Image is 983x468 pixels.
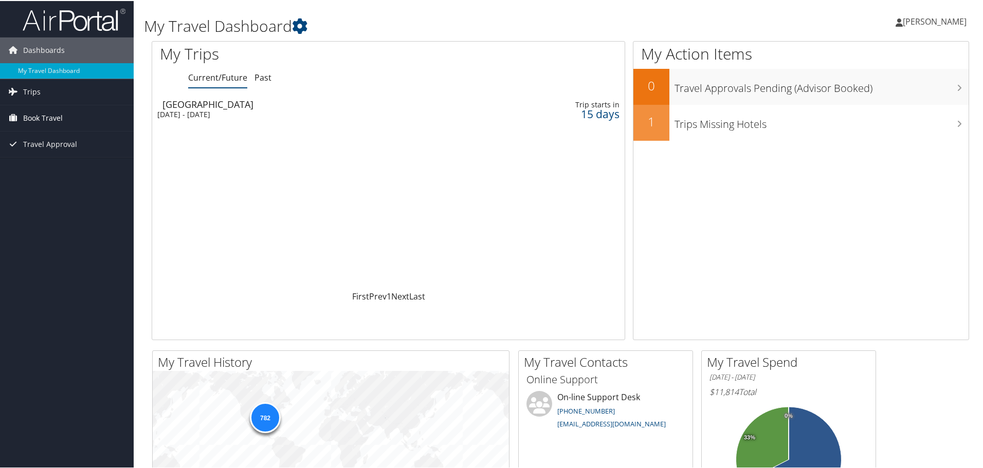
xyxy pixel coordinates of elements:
[352,290,369,301] a: First
[521,390,690,432] li: On-line Support Desk
[254,71,271,82] a: Past
[158,352,509,370] h2: My Travel History
[160,42,420,64] h1: My Trips
[23,7,125,31] img: airportal-logo.png
[903,15,967,26] span: [PERSON_NAME]
[516,108,620,118] div: 15 days
[144,14,699,36] h1: My Travel Dashboard
[675,75,969,95] h3: Travel Approvals Pending (Advisor Booked)
[709,385,739,397] span: $11,814
[633,68,969,104] a: 0Travel Approvals Pending (Advisor Booked)
[785,412,793,418] tspan: 0%
[526,371,685,386] h3: Online Support
[709,385,868,397] h6: Total
[709,371,868,381] h6: [DATE] - [DATE]
[633,104,969,140] a: 1Trips Missing Hotels
[557,405,615,415] a: [PHONE_NUMBER]
[707,352,876,370] h2: My Travel Spend
[23,36,65,62] span: Dashboards
[162,99,458,108] div: [GEOGRAPHIC_DATA]
[369,290,387,301] a: Prev
[633,112,669,129] h2: 1
[387,290,391,301] a: 1
[744,434,755,440] tspan: 33%
[23,78,41,104] span: Trips
[524,352,693,370] h2: My Travel Contacts
[157,109,452,118] div: [DATE] - [DATE]
[557,418,666,427] a: [EMAIL_ADDRESS][DOMAIN_NAME]
[23,104,63,130] span: Book Travel
[516,99,620,108] div: Trip starts in
[23,130,77,156] span: Travel Approval
[633,76,669,93] h2: 0
[391,290,409,301] a: Next
[896,5,977,36] a: [PERSON_NAME]
[250,401,281,432] div: 782
[409,290,425,301] a: Last
[188,71,247,82] a: Current/Future
[633,42,969,64] h1: My Action Items
[675,111,969,130] h3: Trips Missing Hotels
